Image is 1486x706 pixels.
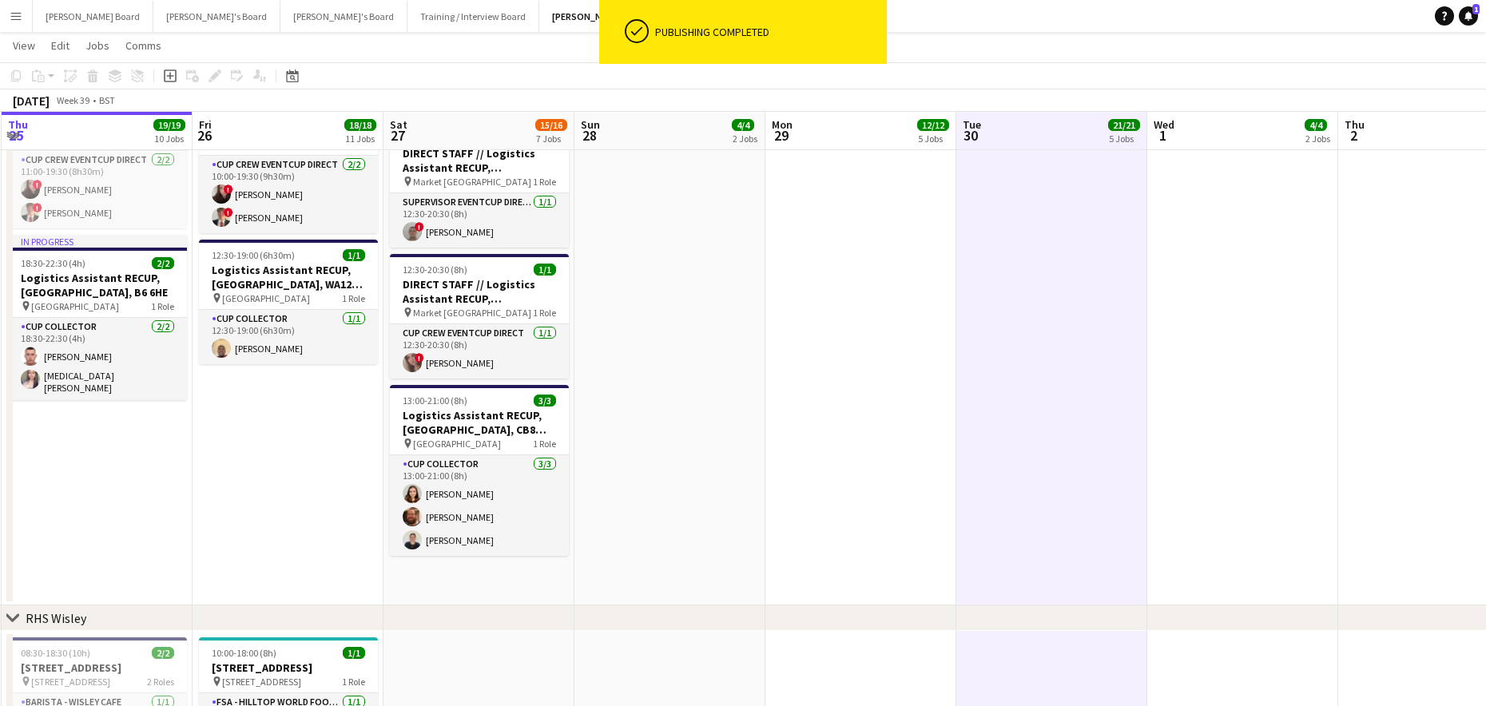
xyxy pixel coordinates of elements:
button: Training / Interview Board [407,1,539,32]
span: Comms [125,38,161,53]
a: 1 [1459,6,1478,26]
span: Week 39 [53,94,93,106]
div: BST [99,94,115,106]
div: Publishing completed [655,25,880,39]
a: View [6,35,42,56]
div: [DATE] [13,93,50,109]
button: [PERSON_NAME]'s Board [280,1,407,32]
a: Comms [119,35,168,56]
div: RHS Wisley [26,610,86,626]
span: View [13,38,35,53]
span: Jobs [85,38,109,53]
button: [PERSON_NAME]'s Board [539,1,669,32]
button: [PERSON_NAME] Board [33,1,153,32]
span: Edit [51,38,70,53]
a: Edit [45,35,76,56]
span: 1 [1472,4,1480,14]
button: [PERSON_NAME]'s Board [153,1,280,32]
a: Jobs [79,35,116,56]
